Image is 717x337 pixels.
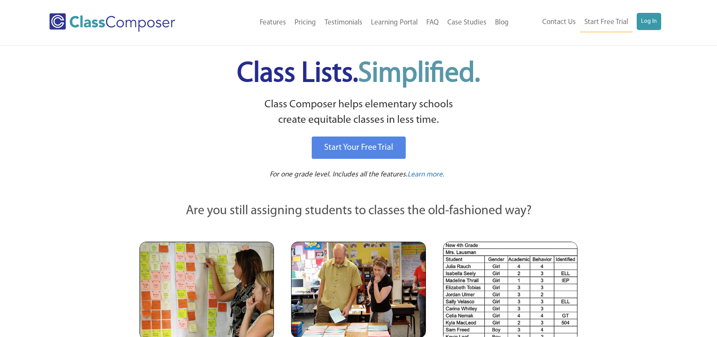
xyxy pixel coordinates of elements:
[290,13,320,32] a: Pricing
[637,13,661,30] a: Log In
[49,13,175,32] img: Class Composer
[140,202,577,221] p: Are you still assigning students to classes the old-fashioned way?
[270,171,407,178] span: For one grade level. Includes all the features.
[324,143,393,152] span: Start Your Free Trial
[580,13,632,32] a: Start Free Trial
[491,13,513,32] a: Blog
[422,13,443,32] a: FAQ
[237,60,480,88] span: Class Lists.
[320,13,367,32] a: Testimonials
[255,13,290,32] a: Features
[407,170,444,180] a: Learn more.
[538,13,580,32] a: Contact Us
[138,97,579,128] p: Class Composer helps elementary schools create equitable classes in less time.
[443,13,491,32] a: Case Studies
[367,13,422,32] a: Learning Portal
[210,13,513,32] nav: Header Menu
[407,171,444,178] span: Learn more.
[312,137,406,159] a: Start Your Free Trial
[358,60,480,88] span: Simplified.
[513,13,661,32] nav: Header Menu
